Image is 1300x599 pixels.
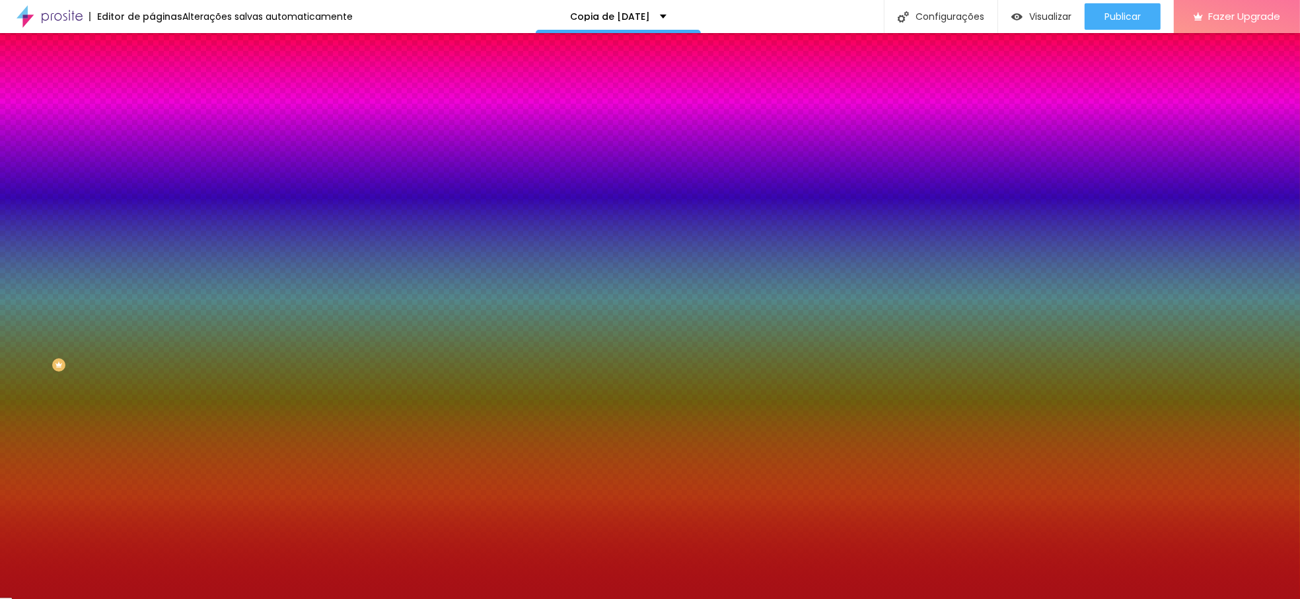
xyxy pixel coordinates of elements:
div: Alterações salvas automaticamente [182,12,353,21]
button: Visualizar [998,3,1085,30]
p: Copia de [DATE] [570,12,650,21]
img: view-1.svg [1011,11,1023,22]
span: Fazer Upgrade [1208,11,1280,22]
span: Publicar [1104,11,1141,22]
button: Publicar [1085,3,1161,30]
span: Visualizar [1029,11,1071,22]
img: Icone [898,11,909,22]
div: Editor de páginas [89,12,182,21]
